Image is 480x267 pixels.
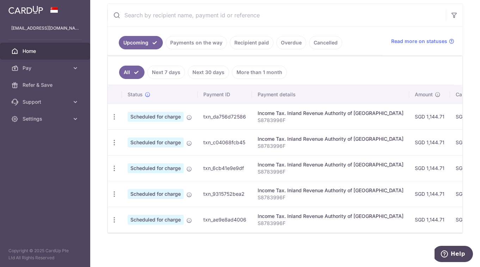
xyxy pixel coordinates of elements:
[258,194,404,201] p: S8783996F
[258,135,404,142] div: Income Tax. Inland Revenue Authority of [GEOGRAPHIC_DATA]
[23,48,69,55] span: Home
[409,104,450,129] td: SGD 1,144.71
[198,207,252,232] td: txn_ae9e8ad4006
[258,110,404,117] div: Income Tax. Inland Revenue Authority of [GEOGRAPHIC_DATA]
[409,207,450,232] td: SGD 1,144.71
[23,65,69,72] span: Pay
[258,168,404,175] p: S8783996F
[128,91,143,98] span: Status
[258,187,404,194] div: Income Tax. Inland Revenue Authority of [GEOGRAPHIC_DATA]
[188,66,229,79] a: Next 30 days
[8,6,43,14] img: CardUp
[198,181,252,207] td: txn_9315752bea2
[119,36,163,49] a: Upcoming
[128,112,184,122] span: Scheduled for charge
[107,4,446,26] input: Search by recipient name, payment id or reference
[409,155,450,181] td: SGD 1,144.71
[258,161,404,168] div: Income Tax. Inland Revenue Authority of [GEOGRAPHIC_DATA]
[258,117,404,124] p: S8783996F
[147,66,185,79] a: Next 7 days
[198,85,252,104] th: Payment ID
[391,38,447,45] span: Read more on statuses
[258,142,404,150] p: S8783996F
[128,138,184,147] span: Scheduled for charge
[409,129,450,155] td: SGD 1,144.71
[198,155,252,181] td: txn_6cb41e9e9df
[409,181,450,207] td: SGD 1,144.71
[415,91,433,98] span: Amount
[258,220,404,227] p: S8783996F
[23,81,69,89] span: Refer & Save
[23,115,69,122] span: Settings
[128,189,184,199] span: Scheduled for charge
[198,129,252,155] td: txn_c04068fcb45
[391,38,454,45] a: Read more on statuses
[198,104,252,129] td: txn_da756d72586
[232,66,287,79] a: More than 1 month
[11,25,79,32] p: [EMAIL_ADDRESS][DOMAIN_NAME]
[258,213,404,220] div: Income Tax. Inland Revenue Authority of [GEOGRAPHIC_DATA]
[128,215,184,225] span: Scheduled for charge
[230,36,273,49] a: Recipient paid
[435,246,473,263] iframe: Opens a widget where you can find more information
[276,36,306,49] a: Overdue
[252,85,409,104] th: Payment details
[128,163,184,173] span: Scheduled for charge
[309,36,342,49] a: Cancelled
[23,98,69,105] span: Support
[119,66,144,79] a: All
[166,36,227,49] a: Payments on the way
